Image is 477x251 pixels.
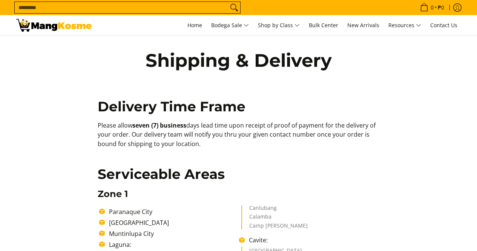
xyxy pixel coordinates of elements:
[98,166,379,183] h2: Serviceable Areas
[388,21,421,30] span: Resources
[184,15,206,35] a: Home
[109,208,152,216] span: Paranaque City
[105,240,239,249] li: Laguna:
[105,229,239,238] li: Muntinlupa City
[249,205,372,214] li: Canlubang
[99,15,461,35] nav: Main Menu
[187,22,202,29] span: Home
[245,236,379,245] li: Cavite:
[430,22,457,29] span: Contact Us
[426,15,461,35] a: Contact Us
[105,218,239,227] li: [GEOGRAPHIC_DATA]
[309,22,338,29] span: Bulk Center
[305,15,342,35] a: Bulk Center
[418,3,446,12] span: •
[437,5,445,10] span: ₱0
[98,121,379,156] p: Please allow days lead time upon receipt of proof of payment for the delivery of your order. Our ...
[228,2,240,13] button: Search
[258,21,300,30] span: Shop by Class
[207,15,253,35] a: Bodega Sale
[249,223,372,230] li: Camp [PERSON_NAME]
[344,15,383,35] a: New Arrivals
[429,5,435,10] span: 0
[347,22,379,29] span: New Arrivals
[129,49,348,72] h1: Shipping & Delivery
[385,15,425,35] a: Resources
[211,21,249,30] span: Bodega Sale
[98,188,379,200] h3: Zone 1
[98,98,379,115] h2: Delivery Time Frame
[249,214,372,223] li: Calamba
[132,121,186,129] b: seven (7) business
[16,19,92,32] img: Shipping &amp; Delivery Page l Mang Kosme: Home Appliances Warehouse Sale!
[254,15,304,35] a: Shop by Class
